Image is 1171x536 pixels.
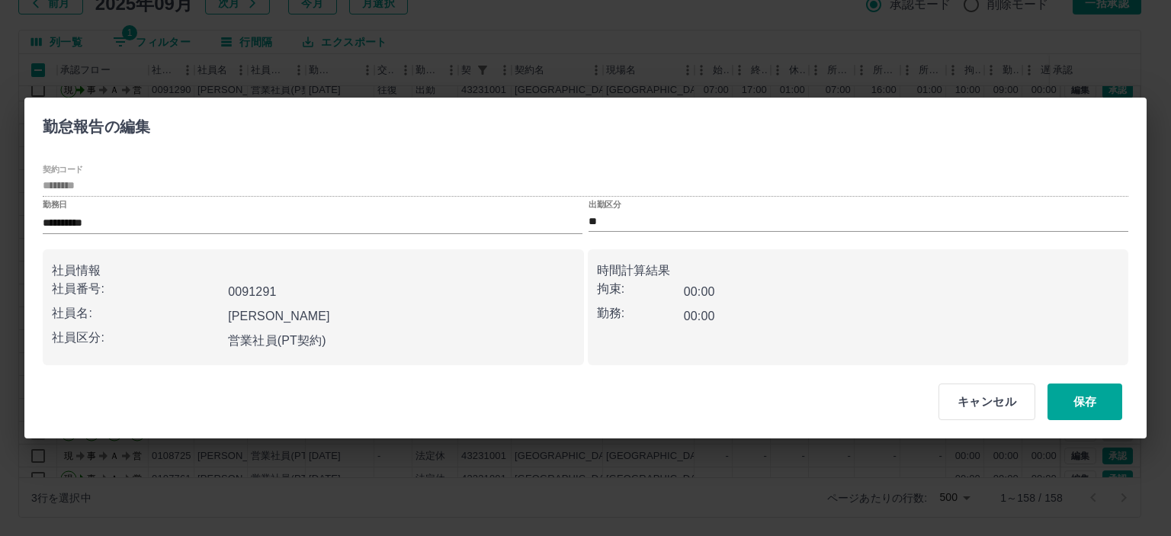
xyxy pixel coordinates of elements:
p: 社員情報 [52,262,575,280]
p: 勤務: [597,304,684,323]
button: キャンセル [938,384,1035,420]
b: [PERSON_NAME] [228,310,330,323]
label: 勤務日 [43,199,67,210]
p: 社員区分: [52,329,222,347]
label: 契約コード [43,163,83,175]
b: 0091291 [228,285,276,298]
p: 拘束: [597,280,684,298]
h2: 勤怠報告の編集 [24,98,168,149]
b: 00:00 [684,285,715,298]
button: 保存 [1047,384,1122,420]
p: 社員番号: [52,280,222,298]
p: 社員名: [52,304,222,323]
label: 出勤区分 [589,199,621,210]
p: 時間計算結果 [597,262,1120,280]
b: 営業社員(PT契約) [228,334,326,347]
b: 00:00 [684,310,715,323]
